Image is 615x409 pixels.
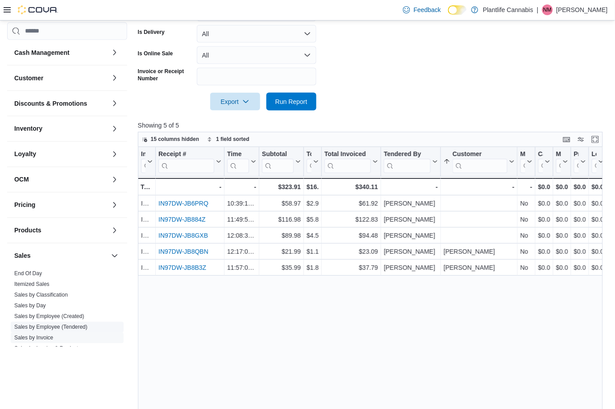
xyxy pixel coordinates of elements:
[324,150,378,173] button: Total Invoiced
[538,215,550,225] div: $0.00
[151,136,199,143] span: 15 columns hidden
[556,247,568,257] div: $0.00
[537,4,539,15] p: |
[538,150,543,173] div: Cashback
[141,263,153,273] div: IN7XWK-4605168
[141,215,153,225] div: IN7XWK-4605141
[592,263,604,273] div: $0.00
[14,252,31,260] h3: Sales
[14,226,108,235] button: Products
[109,98,120,109] button: Discounts & Promotions
[262,263,301,273] div: $35.99
[14,201,35,210] h3: Pricing
[14,74,43,83] h3: Customer
[574,182,586,193] div: $0.00
[520,263,532,273] div: No
[14,201,108,210] button: Pricing
[204,134,253,145] button: 1 field sorted
[138,121,608,130] p: Showing 5 of 5
[158,150,214,159] div: Receipt #
[141,150,153,173] button: Invoice #
[538,198,550,209] div: $0.00
[574,231,586,241] div: $0.00
[556,182,568,193] div: $0.00
[14,313,84,320] span: Sales by Employee (Created)
[158,200,208,207] a: IN97DW-JB6PRQ
[307,198,319,209] div: $2.95
[14,281,50,288] a: Itemized Sales
[538,247,550,257] div: $0.00
[414,5,441,14] span: Feedback
[384,215,438,225] div: [PERSON_NAME]
[14,335,53,341] a: Sales by Invoice
[14,292,68,298] a: Sales by Classification
[227,215,256,225] div: 11:49:50 AM
[158,232,208,240] a: IN97DW-JB8GXB
[590,134,601,145] button: Enter fullscreen
[557,4,608,15] p: [PERSON_NAME]
[538,182,550,193] div: $0.00
[324,198,378,209] div: $61.92
[556,215,568,225] div: $0.00
[384,247,438,257] div: [PERSON_NAME]
[592,182,604,193] div: $0.00
[158,150,221,173] button: Receipt #
[141,150,145,173] div: Invoice #
[109,225,120,236] button: Products
[14,150,108,159] button: Loyalty
[109,174,120,185] button: OCM
[444,150,515,173] button: Customer
[592,215,604,225] div: $0.00
[453,150,507,159] div: Customer
[14,74,108,83] button: Customer
[227,247,256,257] div: 12:17:02 PM
[138,50,173,57] label: Is Online Sale
[14,281,50,288] span: Itemized Sales
[520,231,532,241] div: No
[109,124,120,134] button: Inventory
[14,346,78,352] a: Sales by Invoice & Product
[227,150,256,173] button: Time
[14,302,46,310] span: Sales by Day
[109,47,120,58] button: Cash Management
[227,198,256,209] div: 10:39:14 AM
[14,335,53,342] span: Sales by Invoice
[216,136,249,143] span: 1 field sorted
[216,93,255,111] span: Export
[197,25,316,43] button: All
[574,150,586,173] button: Promotional Discounts
[210,93,260,111] button: Export
[556,231,568,241] div: $0.00
[592,150,597,159] div: Loyalty Redemptions
[483,4,533,15] p: Plantlife Cannabis
[262,247,301,257] div: $21.99
[592,150,597,173] div: Loyalty Redemptions
[262,150,301,173] button: Subtotal
[556,198,568,209] div: $0.00
[262,215,301,225] div: $116.98
[520,215,532,225] div: No
[444,263,515,273] div: [PERSON_NAME]
[14,314,84,320] a: Sales by Employee (Created)
[158,182,221,193] div: -
[307,263,319,273] div: $1.80
[574,150,579,173] div: Promotional Discounts
[138,134,203,145] button: 15 columns hidden
[556,150,561,173] div: Manual Discounts
[574,150,579,159] div: Promotional Discounts
[307,150,312,173] div: Total Tax
[14,226,42,235] h3: Products
[324,215,378,225] div: $122.83
[14,99,87,108] h3: Discounts & Promotions
[520,247,532,257] div: No
[384,231,438,241] div: [PERSON_NAME]
[197,46,316,64] button: All
[14,150,36,159] h3: Loyalty
[14,99,108,108] button: Discounts & Promotions
[14,124,108,133] button: Inventory
[266,93,316,111] button: Run Report
[574,198,586,209] div: $0.00
[158,216,206,223] a: IN97DW-JB884Z
[227,182,256,193] div: -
